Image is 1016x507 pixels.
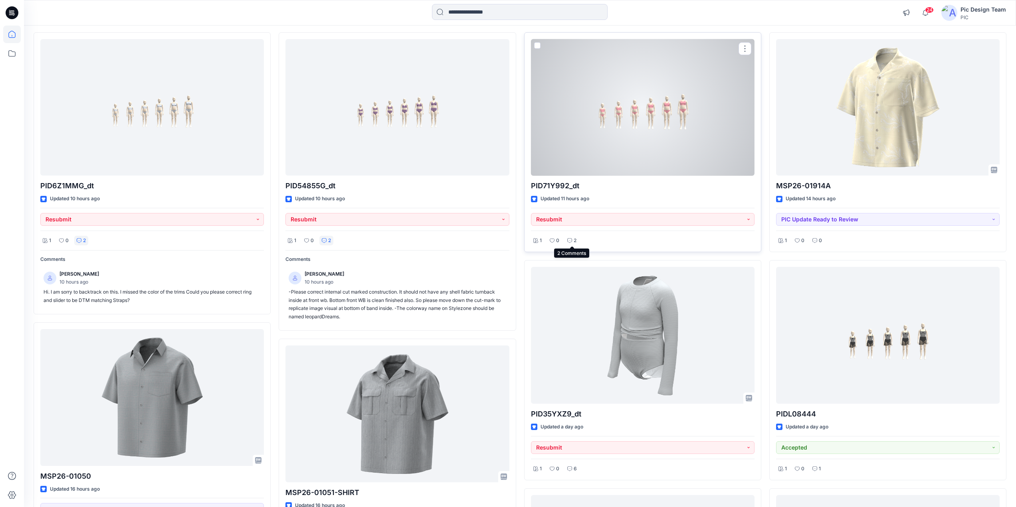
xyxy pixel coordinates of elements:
[531,39,755,176] a: PID71Y992_dt
[285,267,509,324] a: [PERSON_NAME]10 hours ago-Please correct internal cut marked construction. It should not have any...
[311,237,314,245] p: 0
[961,14,1006,20] div: PIC
[295,195,345,203] p: Updated 10 hours ago
[59,270,99,278] p: [PERSON_NAME]
[531,180,755,191] p: PID71Y992_dt
[541,195,589,203] p: Updated 11 hours ago
[44,288,261,304] p: Hi. I am sorry to backtrack on this. I missed the color of the trims Could you please correct rin...
[925,7,934,13] span: 24
[540,237,542,245] p: 1
[83,237,86,245] p: 2
[819,465,821,473] p: 1
[819,237,822,245] p: 0
[961,5,1006,14] div: Pic Design Team
[786,423,828,431] p: Updated a day ago
[59,278,99,286] p: 10 hours ago
[776,408,1000,420] p: PIDL08444
[776,180,1000,191] p: MSP26-01914A
[285,255,509,264] p: Comments
[285,39,509,176] a: PID54855G_dt
[40,39,264,176] a: PID6Z1MMG_dt
[785,465,787,473] p: 1
[540,465,542,473] p: 1
[574,237,576,245] p: 2
[49,237,51,245] p: 1
[40,180,264,191] p: PID6Z1MMG_dt
[786,195,836,203] p: Updated 14 hours ago
[556,237,559,245] p: 0
[776,39,1000,176] a: MSP26-01914A
[294,237,296,245] p: 1
[305,270,344,278] p: [PERSON_NAME]
[285,345,509,482] a: MSP26-01051-SHIRT
[285,180,509,191] p: PID54855G_dt
[328,237,331,245] p: 2
[941,5,957,21] img: avatar
[40,255,264,264] p: Comments
[48,276,52,280] svg: avatar
[574,465,577,473] p: 6
[776,267,1000,404] a: PIDL08444
[531,408,755,420] p: PID35YXZ9_dt
[50,485,100,493] p: Updated 16 hours ago
[50,195,100,203] p: Updated 10 hours ago
[801,465,804,473] p: 0
[40,267,264,308] a: [PERSON_NAME]10 hours agoHi. I am sorry to backtrack on this. I missed the color of the trims Cou...
[40,471,264,482] p: MSP26-01050
[541,423,583,431] p: Updated a day ago
[801,237,804,245] p: 0
[556,465,559,473] p: 0
[293,276,297,280] svg: avatar
[285,487,509,498] p: MSP26-01051-SHIRT
[305,278,344,286] p: 10 hours ago
[785,237,787,245] p: 1
[40,329,264,466] a: MSP26-01050
[289,288,506,321] p: -Please correct internal cut marked construction. It should not have any shell fabric turnback in...
[531,267,755,404] a: PID35YXZ9_dt
[65,237,69,245] p: 0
